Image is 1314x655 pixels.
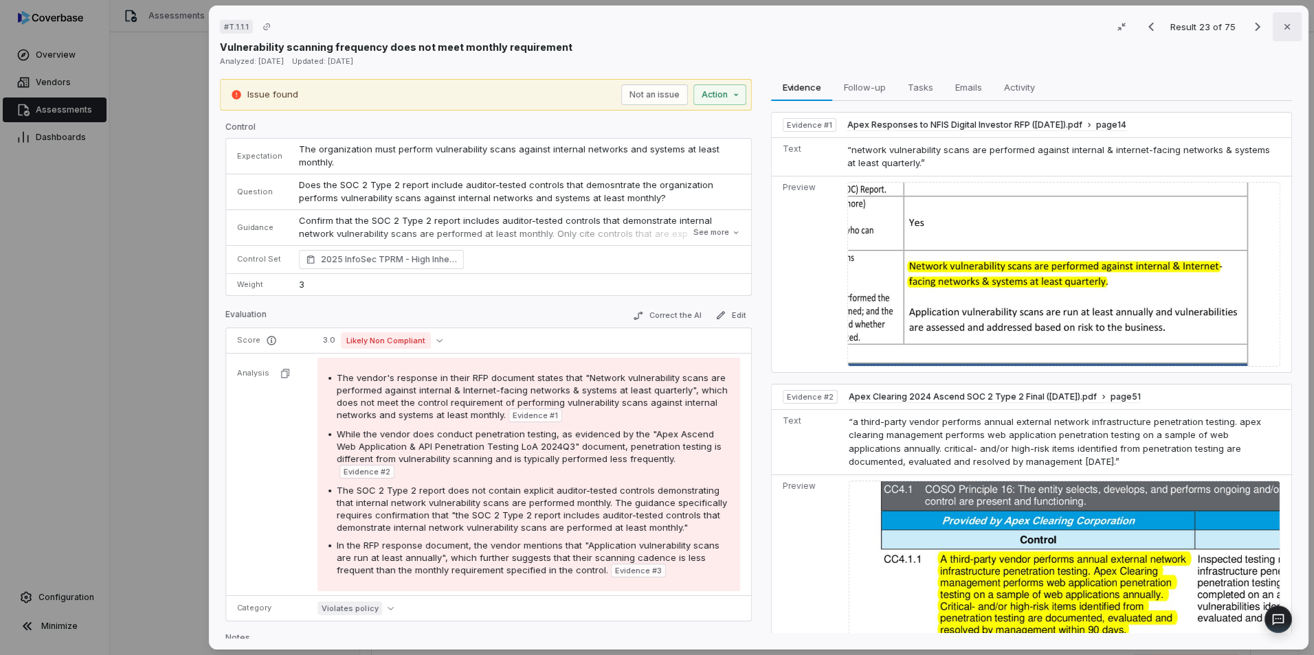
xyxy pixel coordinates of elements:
[849,391,1097,402] span: Apex Clearing 2024 Ascend SOC 2 Type 2 Final ([DATE]).pdf
[847,144,1270,169] span: “network vulnerability scans are performed against internal & internet-facing networks & systems ...
[847,119,1082,130] span: Apex Responses to NFIS Digital Investor RFP ([DATE]).pdf
[254,14,279,39] button: Copy link
[299,143,722,168] span: The organization must perform vulnerability scans against internal networks and systems at least ...
[772,409,843,474] td: Text
[950,78,988,96] span: Emails
[237,222,282,233] p: Guidance
[999,78,1040,96] span: Activity
[224,21,249,32] span: # T.1.1.1
[1096,119,1126,130] span: page 14
[321,253,457,266] span: 2025 InfoSec TPRM - High Inherent Risk (SOC 2 Supported) Threat Management
[1111,391,1141,402] span: page 51
[247,88,298,102] p: Issue found
[220,56,284,66] span: Analyzed: [DATE]
[615,565,662,576] span: Evidence # 3
[292,56,353,66] span: Updated: [DATE]
[220,40,572,54] p: Vulnerability scanning frequency does not meet monthly requirement
[627,308,707,324] button: Correct the AI
[689,220,744,245] button: See more
[621,84,688,105] button: Not an issue
[337,485,727,533] span: The SOC 2 Type 2 report does not contain explicit auditor-tested controls demonstrating that inte...
[710,307,752,323] button: Edit
[1137,19,1165,35] button: Previous result
[849,391,1141,403] button: Apex Clearing 2024 Ascend SOC 2 Type 2 Final ([DATE]).pdfpage51
[299,179,716,204] span: Does the SOC 2 Type 2 report include auditor-tested controls that demosntrate the organization pe...
[693,84,746,105] button: Action
[237,279,282,290] p: Weight
[318,332,448,349] button: 3.0Likely Non Compliant
[838,78,891,96] span: Follow-up
[237,335,301,346] p: Score
[337,372,728,420] span: The vendor's response in their RFP document states that "Network vulnerability scans are performe...
[902,78,939,96] span: Tasks
[1244,19,1271,35] button: Next result
[337,540,720,575] span: In the RFP response document, the vendor mentions that "Application vulnerability scans are run a...
[344,466,390,477] span: Evidence # 2
[1170,19,1238,34] p: Result 23 of 75
[237,151,282,161] p: Expectation
[237,187,282,197] p: Question
[777,78,827,96] span: Evidence
[847,119,1126,131] button: Apex Responses to NFIS Digital Investor RFP ([DATE]).pdfpage14
[237,368,269,378] p: Analysis
[847,182,1280,367] img: f6659fa2179247e7bee6ed67f546b6a7_original.jpg_w1200.jpg
[849,416,1261,468] span: “a third-party vendor performs annual external network infrastructure penetration testing. apex c...
[225,122,752,138] p: Control
[787,391,834,402] span: Evidence # 2
[237,254,282,264] p: Control Set
[513,410,558,421] span: Evidence # 1
[225,632,752,649] p: Notes
[337,428,722,464] span: While the vendor does conduct penetration testing, as evidenced by the "Apex Ascend Web Applicati...
[237,603,301,613] p: Category
[318,601,382,615] span: Violates policy
[225,309,267,325] p: Evaluation
[341,332,431,349] span: Likely Non Compliant
[772,137,842,176] td: Text
[787,119,832,130] span: Evidence # 1
[772,176,842,372] td: Preview
[299,214,740,268] p: Confirm that the SOC 2 Type 2 report includes auditor-tested controls that demonstrate internal n...
[299,279,304,290] span: 3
